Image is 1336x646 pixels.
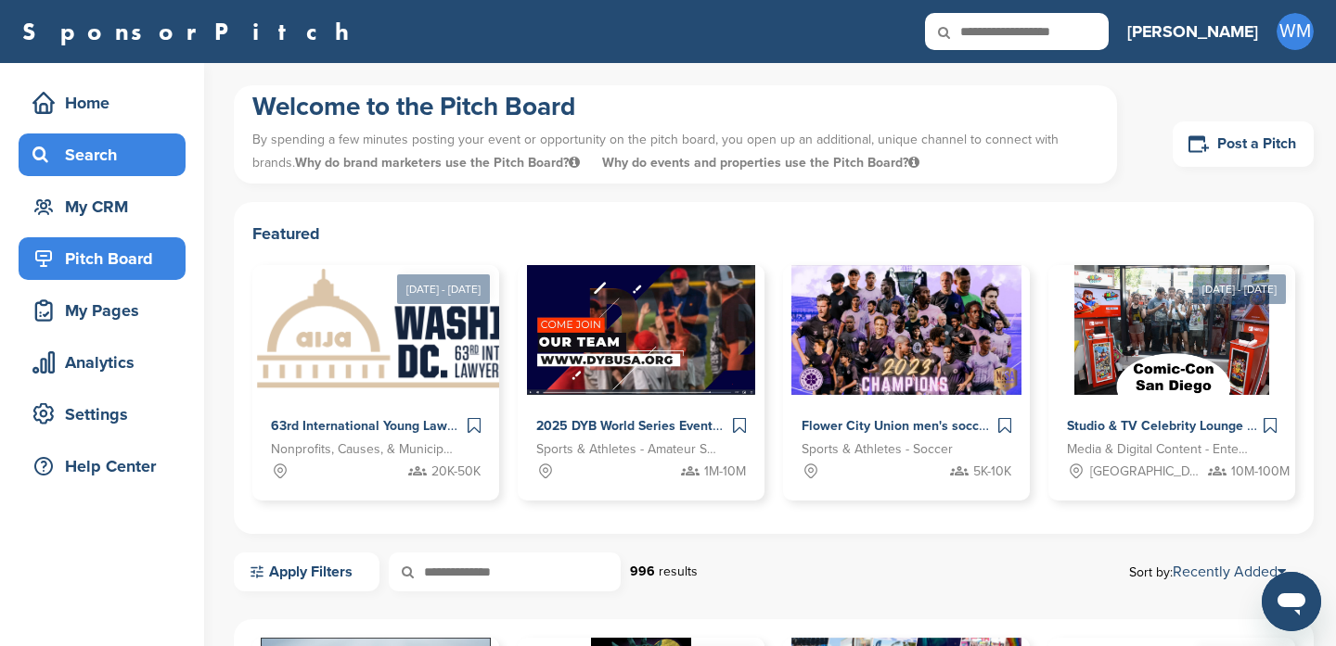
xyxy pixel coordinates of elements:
a: My Pages [19,289,186,332]
a: SponsorPitch [22,19,361,44]
a: Apply Filters [234,552,379,591]
h2: Featured [252,221,1295,247]
div: [DATE] - [DATE] [1193,274,1286,304]
h1: Welcome to the Pitch Board [252,90,1098,123]
a: Settings [19,393,186,436]
span: Why do events and properties use the Pitch Board? [602,155,919,171]
span: Media & Digital Content - Entertainment [1067,439,1249,460]
a: Sponsorpitch & 2025 DYB World Series Events Sports & Athletes - Amateur Sports Leagues 1M-10M [518,265,764,500]
div: My Pages [28,294,186,327]
span: 5K-10K [973,462,1011,482]
a: [PERSON_NAME] [1127,11,1258,52]
iframe: Button to launch messaging window [1262,572,1321,631]
img: Sponsorpitch & [1074,265,1269,395]
a: Pitch Board [19,237,186,280]
div: Settings [28,398,186,431]
span: 20K-50K [431,462,481,482]
span: 1M-10M [704,462,746,482]
div: [DATE] - [DATE] [397,274,490,304]
img: Sponsorpitch & [791,265,1022,395]
span: Sports & Athletes - Soccer [802,439,953,460]
span: [GEOGRAPHIC_DATA], [GEOGRAPHIC_DATA] [1090,462,1203,482]
div: Pitch Board [28,242,186,275]
div: Help Center [28,450,186,483]
span: results [659,564,698,579]
a: My CRM [19,185,186,228]
a: Search [19,133,186,176]
a: Post a Pitch [1173,121,1314,167]
div: My CRM [28,190,186,223]
span: Why do brand marketers use the Pitch Board? [295,155,584,171]
img: Sponsorpitch & [252,265,621,395]
span: Sports & Athletes - Amateur Sports Leagues [536,439,718,460]
span: Flower City Union men's soccer & Flower City 1872 women's soccer [802,418,1206,434]
a: [DATE] - [DATE] Sponsorpitch & 63rd International Young Lawyers' Congress Nonprofits, Causes, & M... [252,235,499,500]
div: Search [28,138,186,171]
span: WM [1277,13,1314,50]
div: Analytics [28,346,186,379]
img: Sponsorpitch & [527,265,756,395]
a: Sponsorpitch & Flower City Union men's soccer & Flower City 1872 women's soccer Sports & Athletes... [783,265,1030,500]
span: Sort by: [1129,564,1286,579]
span: 10M-100M [1231,462,1290,482]
a: Recently Added [1173,563,1286,581]
span: 63rd International Young Lawyers' Congress [271,418,535,434]
p: By spending a few minutes posting your event or opportunity on the pitch board, you open up an ad... [252,123,1098,179]
h3: [PERSON_NAME] [1127,19,1258,44]
strong: 996 [630,564,655,579]
a: Help Center [19,445,186,488]
span: 2025 DYB World Series Events [536,418,719,434]
a: Analytics [19,341,186,384]
a: [DATE] - [DATE] Sponsorpitch & Studio & TV Celebrity Lounge @ Comic-Con [GEOGRAPHIC_DATA]. Over 3... [1048,235,1295,500]
div: Home [28,86,186,120]
span: Nonprofits, Causes, & Municipalities - Professional Development [271,439,453,460]
a: Home [19,82,186,124]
